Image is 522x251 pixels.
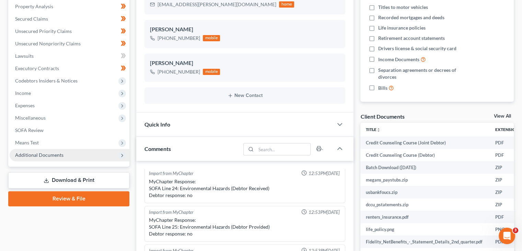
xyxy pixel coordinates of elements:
span: 12:53PM[DATE] [308,170,339,177]
span: Codebtors Insiders & Notices [15,78,78,84]
span: Income [15,90,31,96]
div: [EMAIL_ADDRESS][PERSON_NAME][DOMAIN_NAME] [158,1,276,8]
div: MyChapter Response: SOFA Line 25: Environmental Hazards (Debtor Provided) Debtor response: no [149,217,341,237]
span: Life insurance policies [378,24,426,31]
i: unfold_more [376,128,381,132]
span: 3 [513,228,518,233]
span: Bills [378,85,387,91]
span: Means Test [15,140,39,145]
span: Titles to motor vehicles [378,4,428,11]
span: Recorded mortgages and deeds [378,14,444,21]
a: Unsecured Nonpriority Claims [10,37,129,50]
span: 12:53PM[DATE] [308,209,339,216]
div: [PHONE_NUMBER] [158,35,200,42]
span: Secured Claims [15,16,48,22]
a: Secured Claims [10,13,129,25]
a: Download & Print [8,172,129,188]
span: Lawsuits [15,53,34,59]
td: megans_paystubs.zip [360,174,490,186]
span: Miscellaneous [15,115,46,121]
td: life_policy.png [360,223,490,236]
a: Unsecured Priority Claims [10,25,129,37]
td: Fidelity_NetBenefits_-_Statement_Details_2nd_quarter.pdf [360,236,490,248]
a: Property Analysis [10,0,129,13]
iframe: Intercom live chat [499,228,515,244]
div: mobile [203,69,220,75]
span: Executory Contracts [15,65,59,71]
span: Quick Info [144,121,170,128]
span: Comments [144,145,171,152]
td: renters_insurance.pdf [360,211,490,223]
div: [PERSON_NAME] [150,25,340,34]
span: Separation agreements or decrees of divorces [378,67,469,80]
span: SOFA Review [15,127,44,133]
td: usbankfoucs.zip [360,186,490,198]
div: [PHONE_NUMBER] [158,68,200,75]
span: Property Analysis [15,3,53,9]
span: Retirement account statements [378,35,445,42]
a: Lawsuits [10,50,129,62]
span: Expenses [15,102,35,108]
div: Import from MyChapter [149,209,194,216]
div: [PERSON_NAME] [150,59,340,67]
span: Additional Documents [15,152,63,158]
a: View All [494,114,511,119]
div: Client Documents [360,113,404,120]
td: dccu_pstatements.zip [360,198,490,211]
span: Unsecured Nonpriority Claims [15,41,81,46]
a: SOFA Review [10,124,129,137]
a: Titleunfold_more [366,127,381,132]
div: Import from MyChapter [149,170,194,177]
span: Unsecured Priority Claims [15,28,72,34]
span: Drivers license & social security card [378,45,456,52]
a: Executory Contracts [10,62,129,75]
td: Credit Counseling Course (Debtor) [360,149,490,161]
div: MyChapter Response: SOFA Line 24: Environmental Hazards (Debtor Received) Debtor response: no [149,178,341,199]
td: Credit Counseling Course (Joint Debtor) [360,137,490,149]
input: Search... [256,143,311,155]
td: Batch Download ([DATE]) [360,161,490,174]
a: Review & File [8,191,129,206]
span: Income Documents [378,56,419,63]
button: New Contact [150,93,340,98]
div: home [279,1,294,8]
div: mobile [203,35,220,41]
